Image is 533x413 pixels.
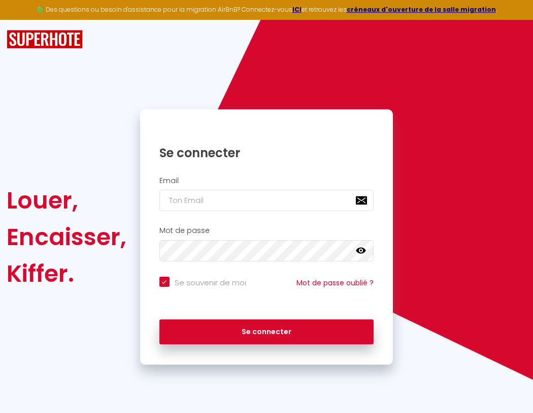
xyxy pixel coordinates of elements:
[159,319,374,345] button: Se connecter
[7,30,83,49] img: SuperHote logo
[7,219,126,255] div: Encaisser,
[159,145,374,161] h1: Se connecter
[7,182,126,219] div: Louer,
[159,226,374,235] h2: Mot de passe
[159,190,374,211] input: Ton Email
[296,278,374,288] a: Mot de passe oublié ?
[7,255,126,292] div: Kiffer.
[347,5,496,14] a: créneaux d'ouverture de la salle migration
[159,176,374,185] h2: Email
[292,5,302,14] a: ICI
